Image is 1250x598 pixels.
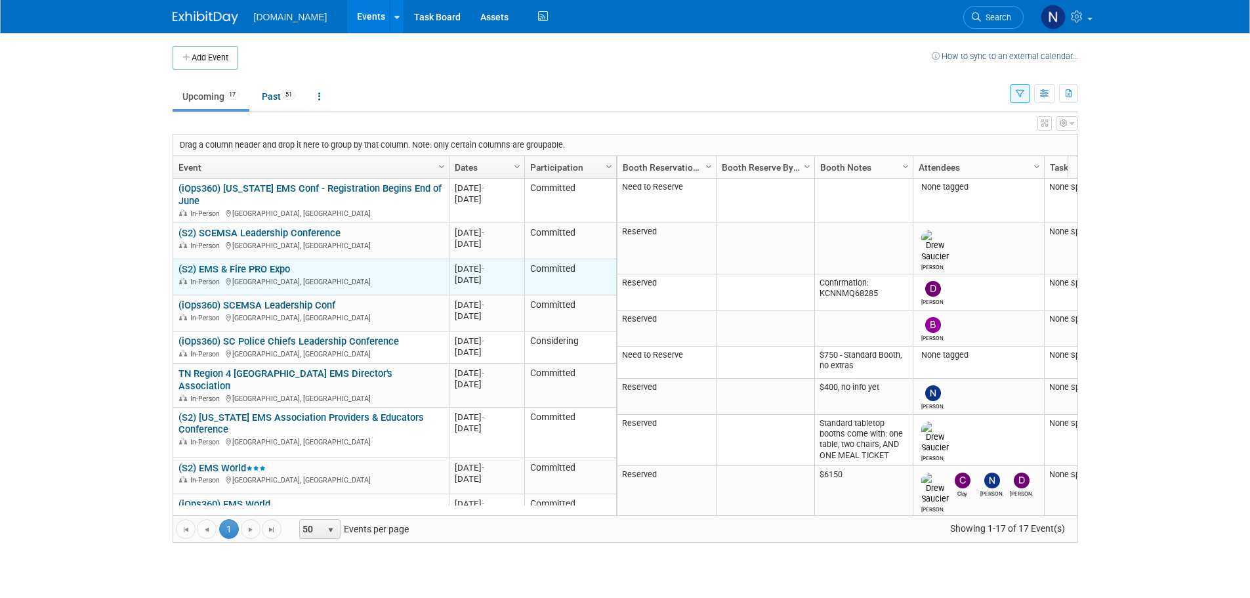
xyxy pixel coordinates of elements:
div: [DATE] [455,498,518,509]
a: Dates [455,156,516,179]
td: Committed [524,408,616,458]
a: Attendees [919,156,1035,179]
div: [DATE] [455,263,518,274]
img: Drew Saucier [921,421,949,453]
a: Go to the last page [262,519,281,539]
span: Column Settings [802,161,812,172]
a: Search [963,6,1024,29]
a: Column Settings [510,156,524,176]
span: Column Settings [1031,161,1042,172]
a: Column Settings [602,156,616,176]
a: (iOps360) EMS World [178,498,270,510]
td: Reserved [617,379,716,415]
img: Dave/Rob . [1014,473,1030,488]
td: Committed [524,458,616,494]
div: [DATE] [455,227,518,238]
span: Search [981,12,1011,22]
td: Need to Reserve [617,179,716,223]
a: (iOps360) [US_STATE] EMS Conf - Registration Begins End of June [178,182,442,207]
div: [DATE] [455,182,518,194]
div: [GEOGRAPHIC_DATA], [GEOGRAPHIC_DATA] [178,240,443,251]
img: Drew Saucier [921,473,949,504]
span: In-Person [190,242,224,250]
img: ExhibitDay [173,11,238,24]
span: Column Settings [512,161,522,172]
div: Drag a column header and drop it here to group by that column. Note: only certain columns are gro... [173,135,1077,156]
td: Confirmation: KCNNMQ68285 [814,274,913,310]
span: In-Person [190,395,224,403]
a: (S2) SCEMSA Leadership Conference [178,227,341,239]
td: Committed [524,295,616,331]
td: Reserved [617,415,716,466]
span: Go to the first page [180,524,191,535]
a: (iOps360) SC Police Chiefs Leadership Conference [178,335,399,347]
span: In-Person [190,438,224,446]
td: $400, no info yet [814,379,913,415]
a: (S2) EMS & Fire PRO Expo [178,263,290,275]
span: - [482,183,484,193]
a: (S2) EMS World [178,462,266,474]
td: Committed [524,364,616,408]
span: In-Person [190,209,224,218]
span: In-Person [190,350,224,358]
td: Committed [524,259,616,295]
span: Column Settings [604,161,614,172]
span: - [482,300,484,310]
td: Reserved [617,223,716,274]
a: (S2) [US_STATE] EMS Association Providers & Educators Conference [178,412,424,436]
td: Need to Reserve [617,347,716,379]
div: Dave/Rob . [1010,488,1033,497]
a: Column Settings [1030,156,1044,176]
div: [DATE] [455,310,518,322]
a: Upcoming17 [173,84,249,109]
a: Go to the first page [176,519,196,539]
img: In-Person Event [179,278,187,284]
img: In-Person Event [179,350,187,356]
a: Column Settings [800,156,814,176]
span: - [482,412,484,422]
img: Drew Saucier [921,230,949,261]
div: None specified [1049,314,1117,324]
div: [DATE] [455,423,518,434]
span: - [482,336,484,346]
div: [DATE] [455,462,518,473]
div: None specified [1049,278,1117,288]
span: Showing 1-17 of 17 Event(s) [938,519,1077,538]
td: Standard tabletop booths come with: one table, two chairs, AND ONE MEAL TICKET [814,415,913,466]
div: Dave/Rob . [921,297,944,305]
div: None tagged [918,182,1039,192]
span: Events per page [282,519,422,539]
td: $750 - Standard Booth, no extras [814,347,913,379]
a: (iOps360) SCEMSA Leadership Conf [178,299,335,311]
img: Nicholas Fischer [1041,5,1066,30]
a: TN Region 4 [GEOGRAPHIC_DATA] EMS Director's Association [178,368,392,392]
a: Booth Reserve By Date [722,156,806,179]
img: In-Person Event [179,242,187,248]
span: In-Person [190,278,224,286]
span: - [482,228,484,238]
a: Participation [530,156,608,179]
div: [GEOGRAPHIC_DATA], [GEOGRAPHIC_DATA] [178,348,443,359]
img: Brian Lawless [925,317,941,333]
a: Tasks [1050,156,1114,179]
span: select [325,525,336,536]
div: [DATE] [455,368,518,379]
a: Booth Notes [820,156,904,179]
div: [DATE] [455,238,518,249]
td: Committed [524,223,616,259]
div: [GEOGRAPHIC_DATA], [GEOGRAPHIC_DATA] [178,436,443,447]
button: Add Event [173,46,238,70]
a: Column Settings [898,156,913,176]
img: Dave/Rob . [925,281,941,297]
span: In-Person [190,314,224,322]
div: [DATE] [455,379,518,390]
span: Go to the previous page [201,524,212,535]
div: [DATE] [455,274,518,286]
a: Go to the previous page [197,519,217,539]
td: Reserved [617,466,716,517]
div: Brian Lawless [921,333,944,341]
div: [GEOGRAPHIC_DATA], [GEOGRAPHIC_DATA] [178,312,443,323]
span: - [482,463,484,473]
div: [DATE] [455,335,518,347]
td: Committed [524,494,616,530]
